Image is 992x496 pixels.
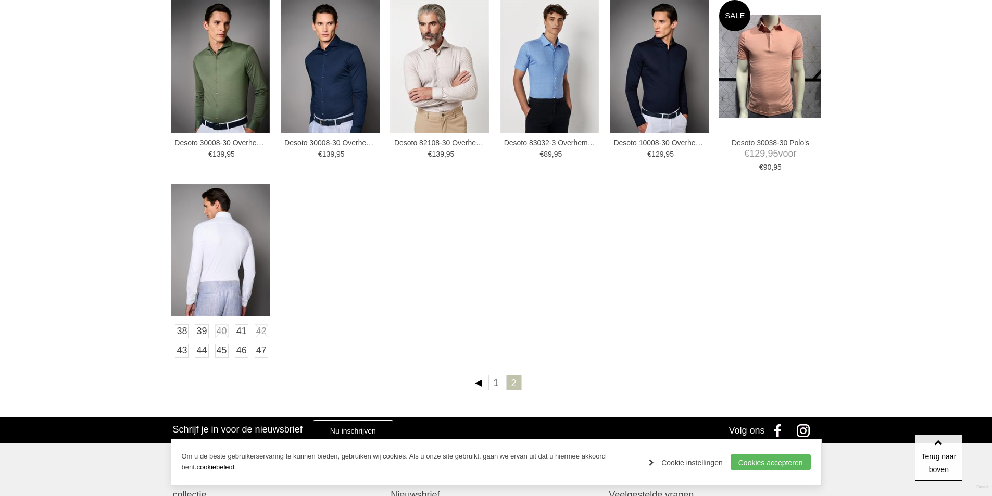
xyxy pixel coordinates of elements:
[208,150,212,158] span: €
[651,150,663,158] span: 129
[773,163,782,171] span: 95
[976,480,989,493] a: Divide
[768,148,778,159] span: 95
[793,417,819,443] a: Instagram
[915,434,962,481] a: Terug naar boven
[446,150,455,158] span: 95
[322,150,334,158] span: 139
[255,344,268,358] a: 47
[663,150,665,158] span: ,
[647,150,651,158] span: €
[195,344,208,358] a: 44
[723,138,817,147] a: Desoto 30038-30 Polo's
[649,455,723,470] a: Cookie instellingen
[552,150,554,158] span: ,
[175,344,189,358] a: 43
[504,138,598,147] a: Desoto 83032-3 Overhemden
[313,420,393,441] a: Nu inschrijven
[729,417,764,443] div: Volg ons
[235,344,248,358] a: 46
[196,463,234,471] a: cookiebeleid
[506,375,522,390] a: 2
[765,148,768,159] span: ,
[227,150,235,158] span: 95
[394,138,488,147] a: Desoto 82108-30 Overhemden
[334,150,336,158] span: ,
[444,150,446,158] span: ,
[544,150,552,158] span: 89
[731,454,811,470] a: Cookies accepteren
[235,324,248,338] a: 41
[763,163,772,171] span: 90
[759,163,763,171] span: €
[182,451,639,473] p: Om u de beste gebruikerservaring te kunnen bieden, gebruiken wij cookies. Als u onze site gebruik...
[471,375,486,390] a: Vorige
[336,150,345,158] span: 95
[215,344,229,358] a: 45
[173,424,303,435] h3: Schrijf je in voor de nieuwsbrief
[428,150,432,158] span: €
[432,150,444,158] span: 139
[175,324,189,338] a: 38
[665,150,674,158] span: 95
[318,150,322,158] span: €
[195,324,208,338] a: 39
[744,148,749,159] span: €
[767,417,793,443] a: Facebook
[539,150,544,158] span: €
[771,163,773,171] span: ,
[284,138,378,147] a: Desoto 30008-30 Overhemden
[212,150,224,158] span: 139
[488,375,504,390] a: 1
[613,138,707,147] a: Desoto 10008-30 Overhemden
[723,147,817,160] span: voor
[749,148,765,159] span: 129
[554,150,562,158] span: 95
[174,138,268,147] a: Desoto 30008-30 Overhemden
[224,150,227,158] span: ,
[171,184,270,316] img: Desoto 10008-30 Overhemden
[719,15,821,117] img: Desoto 30038-30 Polo's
